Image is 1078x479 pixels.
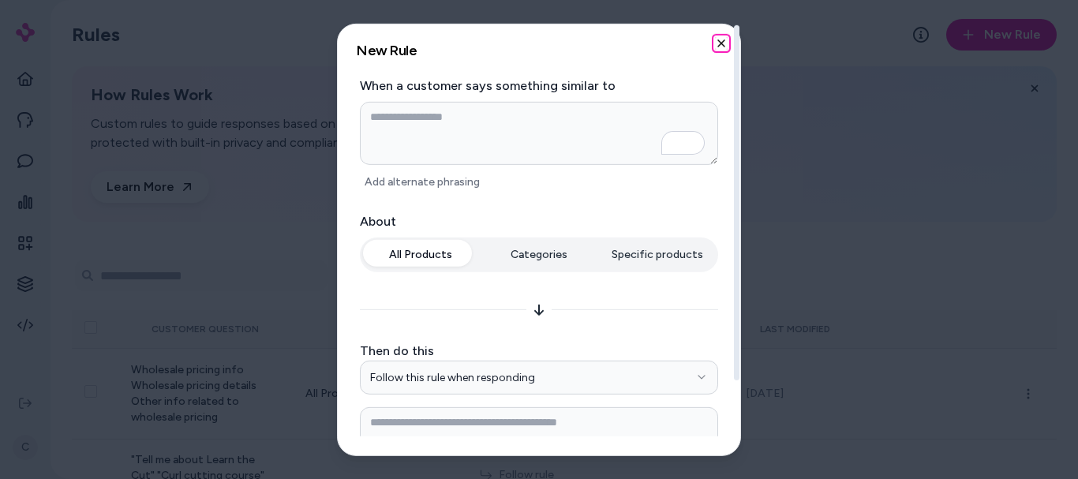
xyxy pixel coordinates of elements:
label: When a customer says something similar to [360,76,718,95]
button: Categories [481,240,597,268]
h2: New Rule [357,43,721,57]
button: All Products [363,240,478,268]
button: Add alternate phrasing [360,170,485,193]
textarea: To enrich screen reader interactions, please activate Accessibility in Grammarly extension settings [360,101,718,164]
label: About [360,211,718,230]
button: Specific products [600,240,715,268]
label: Then do this [360,341,718,360]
